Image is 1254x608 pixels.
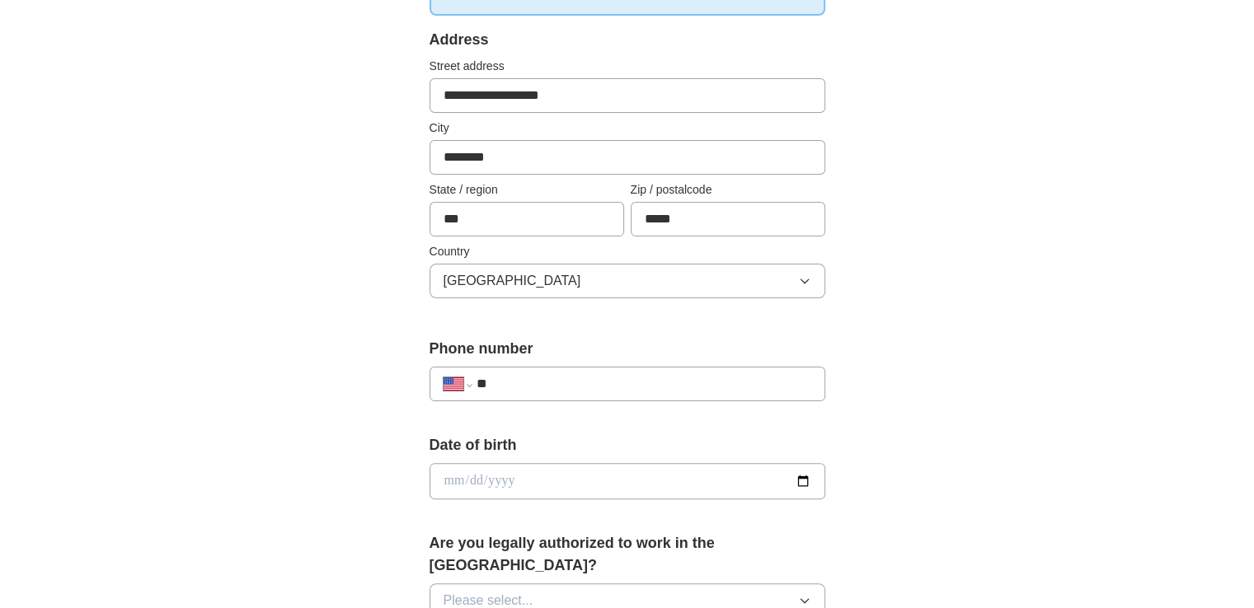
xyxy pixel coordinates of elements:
[430,532,825,577] label: Are you legally authorized to work in the [GEOGRAPHIC_DATA]?
[430,119,825,137] label: City
[430,434,825,456] label: Date of birth
[430,338,825,360] label: Phone number
[430,29,825,51] div: Address
[430,243,825,260] label: Country
[430,181,624,199] label: State / region
[430,264,825,298] button: [GEOGRAPHIC_DATA]
[430,58,825,75] label: Street address
[444,271,581,291] span: [GEOGRAPHIC_DATA]
[631,181,825,199] label: Zip / postalcode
